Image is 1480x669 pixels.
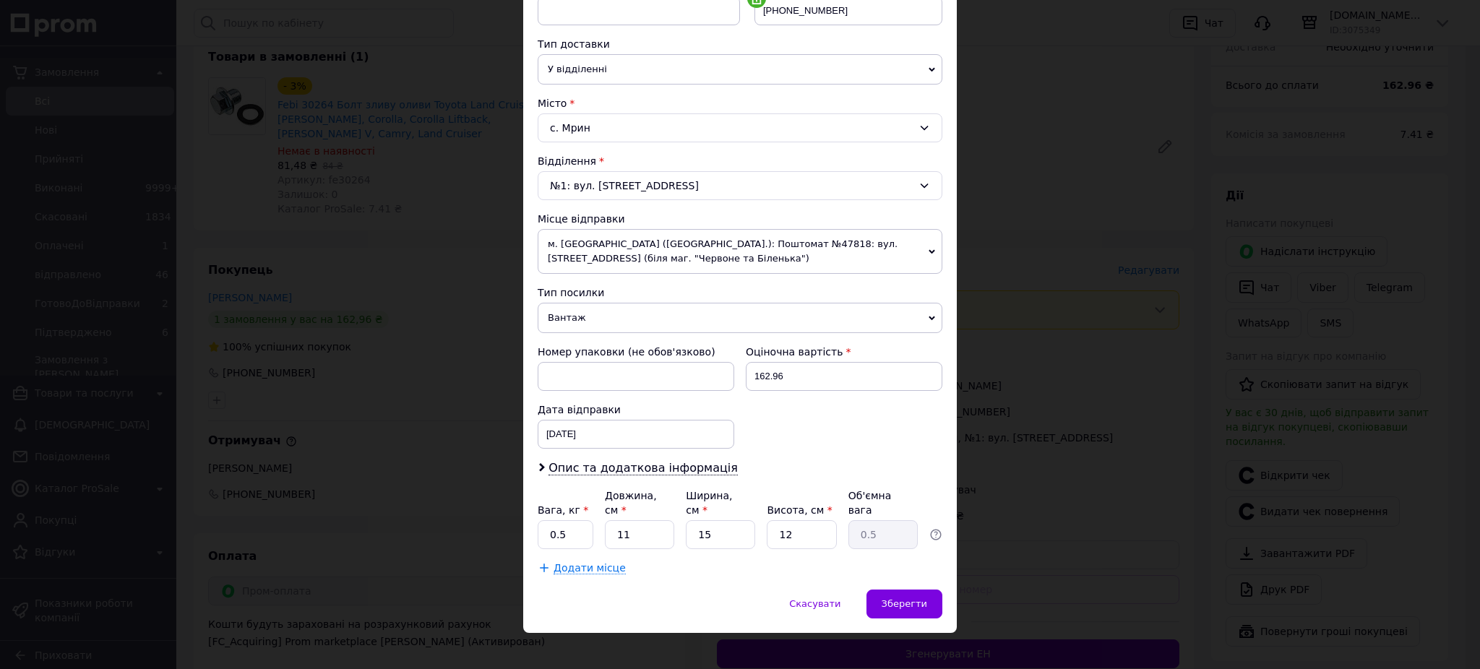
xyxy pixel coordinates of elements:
span: Опис та додаткова інформація [548,461,738,475]
label: Висота, см [767,504,832,516]
label: Ширина, см [686,490,732,516]
span: Скасувати [789,598,840,609]
div: Дата відправки [538,402,734,417]
div: №1: вул. [STREET_ADDRESS] [538,171,942,200]
div: Відділення [538,154,942,168]
div: с. Мрин [538,113,942,142]
span: Додати місце [554,562,626,574]
div: Оціночна вартість [746,345,942,359]
div: Номер упаковки (не обов'язково) [538,345,734,359]
span: Зберегти [882,598,927,609]
label: Довжина, см [605,490,657,516]
span: м. [GEOGRAPHIC_DATA] ([GEOGRAPHIC_DATA].): Поштомат №47818: вул. [STREET_ADDRESS] (біля маг. "Чер... [538,229,942,274]
div: Об'ємна вага [848,488,918,517]
span: Вантаж [538,303,942,333]
span: Тип посилки [538,287,604,298]
div: Місто [538,96,942,111]
span: Місце відправки [538,213,625,225]
label: Вага, кг [538,504,588,516]
span: У відділенні [538,54,942,85]
span: Тип доставки [538,38,610,50]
